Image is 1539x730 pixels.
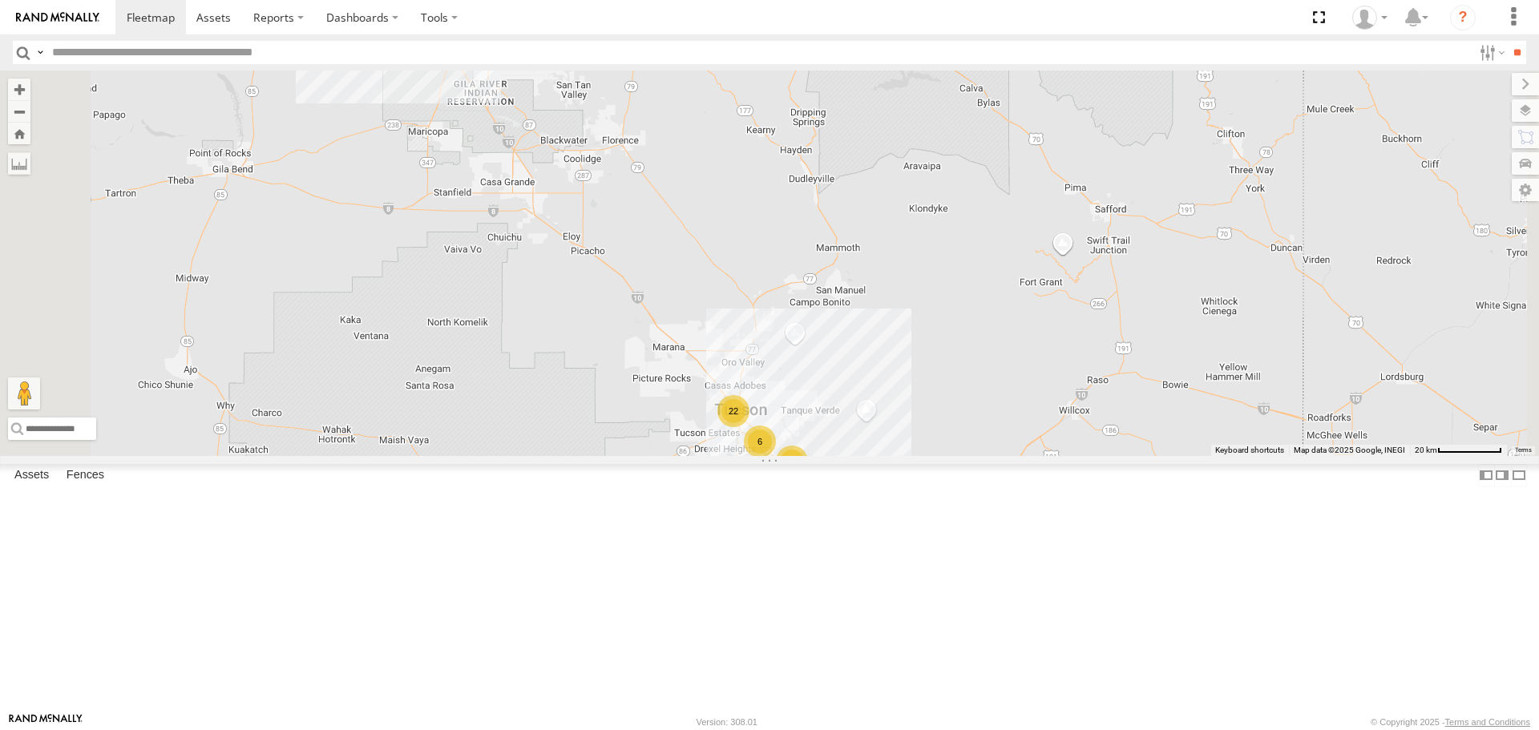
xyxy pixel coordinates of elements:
div: © Copyright 2025 - [1371,717,1530,727]
label: Assets [6,465,57,487]
a: Visit our Website [9,714,83,730]
button: Zoom Home [8,123,30,144]
button: Keyboard shortcuts [1215,445,1284,456]
button: Map Scale: 20 km per 77 pixels [1410,445,1507,456]
i: ? [1450,5,1476,30]
span: 20 km [1415,446,1437,454]
label: Hide Summary Table [1511,464,1527,487]
div: 6 [744,425,776,458]
a: Terms (opens in new tab) [1515,446,1532,453]
button: Zoom out [8,100,30,123]
div: Edward Espinoza [1347,6,1393,30]
label: Map Settings [1512,179,1539,201]
label: Fences [59,465,112,487]
div: 2 [776,446,808,478]
span: Map data ©2025 Google, INEGI [1294,446,1405,454]
a: Terms and Conditions [1445,717,1530,727]
label: Search Filter Options [1473,41,1508,64]
button: Zoom in [8,79,30,100]
img: rand-logo.svg [16,12,99,23]
label: Dock Summary Table to the Left [1478,464,1494,487]
label: Measure [8,152,30,175]
div: Version: 308.01 [697,717,757,727]
label: Search Query [34,41,46,64]
button: Drag Pegman onto the map to open Street View [8,377,40,409]
div: 22 [717,395,749,427]
label: Dock Summary Table to the Right [1494,464,1510,487]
